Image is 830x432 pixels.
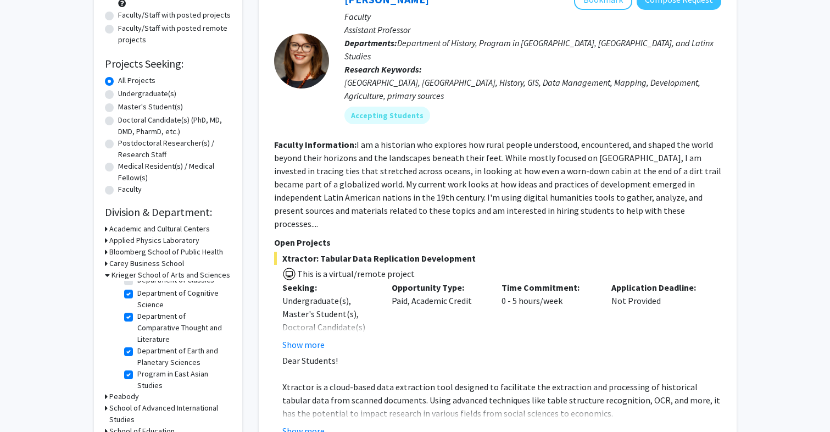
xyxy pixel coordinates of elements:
[109,246,223,258] h3: Bloomberg School of Public Health
[274,139,356,150] b: Faculty Information:
[344,23,721,36] p: Assistant Professor
[118,101,183,113] label: Master's Student(s)
[344,107,430,124] mat-chip: Accepting Students
[282,381,720,419] span: Xtractor is a cloud-based data extraction tool designed to facilitate the extraction and processi...
[109,258,184,269] h3: Carey Business School
[105,57,231,70] h2: Projects Seeking:
[137,311,229,345] label: Department of Comparative Thought and Literature
[344,10,721,23] p: Faculty
[118,9,231,21] label: Faculty/Staff with posted projects
[274,252,721,265] span: Xtractor: Tabular Data Replication Development
[282,338,325,351] button: Show more
[118,137,231,160] label: Postdoctoral Researcher(s) / Research Staff
[274,139,721,229] fg-read-more: I am a historian who explores how rural people understood, encountered, and shaped the world beyo...
[109,235,199,246] h3: Applied Physics Laboratory
[502,281,595,294] p: Time Commitment:
[105,206,231,219] h2: Division & Department:
[603,281,713,351] div: Not Provided
[118,184,142,195] label: Faculty
[118,88,176,99] label: Undergraduate(s)
[109,391,139,402] h3: Peabody
[8,383,47,424] iframe: Chat
[344,37,397,48] b: Departments:
[109,223,210,235] h3: Academic and Cultural Centers
[344,37,714,62] span: Department of History, Program in [GEOGRAPHIC_DATA], [GEOGRAPHIC_DATA], and Latinx Studies
[493,281,603,351] div: 0 - 5 hours/week
[109,402,231,425] h3: School of Advanced International Studies
[282,281,376,294] p: Seeking:
[282,355,338,366] span: Dear Students!
[137,368,229,391] label: Program in East Asian Studies
[118,75,155,86] label: All Projects
[118,23,231,46] label: Faculty/Staff with posted remote projects
[118,114,231,137] label: Doctoral Candidate(s) (PhD, MD, DMD, PharmD, etc.)
[137,345,229,368] label: Department of Earth and Planetary Sciences
[112,269,230,281] h3: Krieger School of Arts and Sciences
[383,281,493,351] div: Paid, Academic Credit
[296,268,415,279] span: This is a virtual/remote project
[118,160,231,184] label: Medical Resident(s) / Medical Fellow(s)
[611,281,705,294] p: Application Deadline:
[137,287,229,311] label: Department of Cognitive Science
[344,64,422,75] b: Research Keywords:
[274,236,721,249] p: Open Projects
[344,76,721,102] div: [GEOGRAPHIC_DATA], [GEOGRAPHIC_DATA], History, GIS, Data Management, Mapping, Development, Agricu...
[282,294,376,360] div: Undergraduate(s), Master's Student(s), Doctoral Candidate(s) (PhD, MD, DMD, PharmD, etc.)
[392,281,485,294] p: Opportunity Type:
